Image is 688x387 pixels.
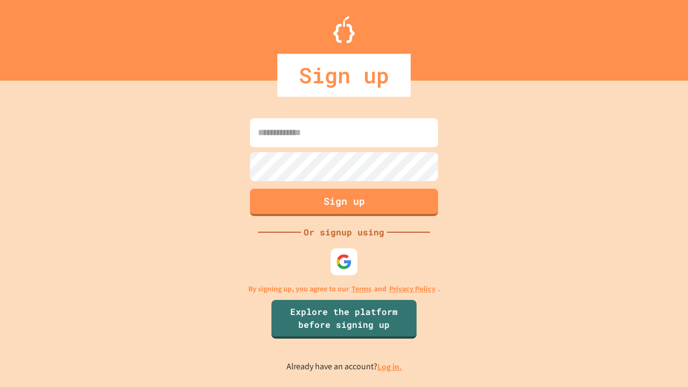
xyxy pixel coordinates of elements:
[250,189,438,216] button: Sign up
[248,283,440,295] p: By signing up, you agree to our and .
[352,283,371,295] a: Terms
[389,283,435,295] a: Privacy Policy
[377,361,402,372] a: Log in.
[277,54,411,97] div: Sign up
[271,300,417,339] a: Explore the platform before signing up
[286,360,402,374] p: Already have an account?
[333,16,355,43] img: Logo.svg
[336,254,352,270] img: google-icon.svg
[301,226,387,239] div: Or signup using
